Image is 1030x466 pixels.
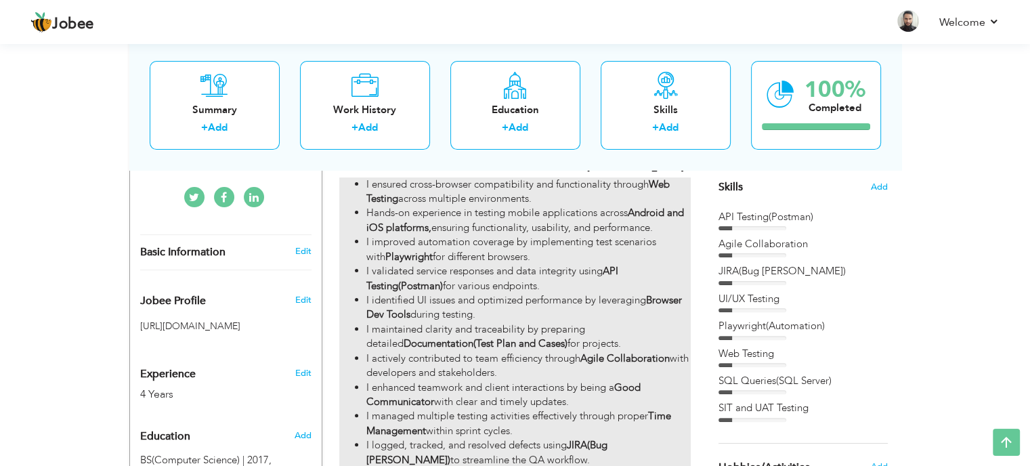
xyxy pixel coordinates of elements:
a: Add [509,121,528,135]
span: Experience [140,368,196,381]
strong: Android and iOS platforms, [366,206,684,234]
span: Add [294,429,311,442]
a: Add [208,121,228,135]
li: I enhanced teamwork and client interactions by being a with clear and timely updates. [366,381,690,410]
span: Edit [295,294,311,306]
li: I validated service responses and data integrity using for various endpoints. [366,264,690,293]
span: Jobee Profile [140,295,206,308]
strong: JIRA(Bug [PERSON_NAME]) [366,438,607,466]
div: SIT and UAT Testing [718,401,888,415]
span: Jobee [52,17,94,32]
a: Edit [295,367,311,379]
strong: Time Management [366,409,671,437]
a: Jobee [30,12,94,33]
a: Add [358,121,378,135]
strong: Documentation(Test Plan and Cases) [404,337,567,350]
a: Welcome [939,14,1000,30]
li: I ensured cross-browser compatibility and functionality through across multiple environments. [366,177,690,207]
div: UI/UX Testing [718,292,888,306]
div: API Testing(Postman) [718,210,888,224]
a: Add [659,121,679,135]
label: + [201,121,208,135]
div: Summary [160,103,269,117]
div: SQL Queries(SQL Server) [718,374,888,388]
div: Agile Collaboration [718,237,888,251]
li: I identified UI issues and optimized performance by leveraging during testing. [366,293,690,322]
div: Work History [311,103,419,117]
div: Playwright(Automation) [718,319,888,333]
strong: Playwright [385,250,433,263]
li: I actively contributed to team efficiency through with developers and stakeholders. [366,352,690,381]
li: I maintained clarity and traceability by preparing detailed for projects. [366,322,690,352]
div: Skills [611,103,720,117]
label: + [652,121,659,135]
div: JIRA(Bug Tacker) [718,264,888,278]
li: I managed multiple testing activities effectively through proper within sprint cycles. [366,409,690,438]
label: + [351,121,358,135]
div: 100% [804,79,865,101]
span: Education [140,431,190,443]
a: Edit [295,245,311,257]
div: Web Testing [718,347,888,361]
span: Skills [718,179,743,194]
h5: [URL][DOMAIN_NAME] [140,321,312,331]
div: Completed [804,101,865,115]
div: Education [461,103,570,117]
span: Basic Information [140,247,226,259]
img: jobee.io [30,12,52,33]
div: Enhance your career by creating a custom URL for your Jobee public profile. [130,280,322,314]
strong: Good Communicator [366,381,641,408]
span: Add [871,181,888,194]
li: Hands-on experience in testing mobile applications across ensuring functionality, usability, and ... [366,206,690,235]
strong: Web Testing [366,177,670,205]
label: + [502,121,509,135]
li: I improved automation coverage by implementing test scenarios with for different browsers. [366,235,690,264]
strong: Browser Dev Tools [366,293,682,321]
strong: API Testing(Postman) [366,264,618,292]
img: Profile Img [897,10,919,32]
strong: Agile Collaboration [580,352,670,365]
div: 4 Years [140,387,280,402]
